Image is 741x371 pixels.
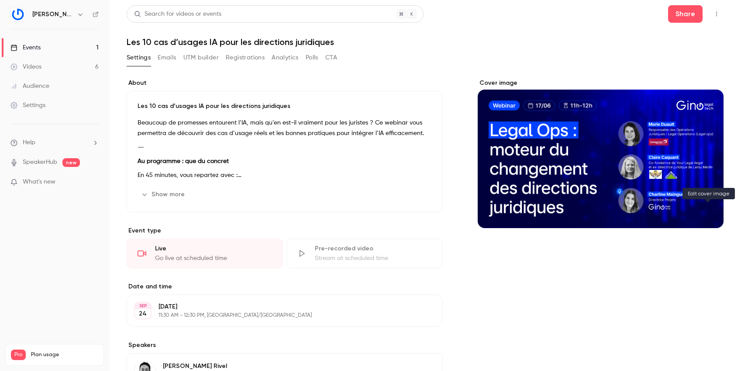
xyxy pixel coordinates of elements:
[226,51,265,65] button: Registrations
[272,51,299,65] button: Analytics
[31,351,98,358] span: Plan usage
[127,79,443,87] label: About
[183,51,219,65] button: UTM builder
[11,350,26,360] span: Pro
[138,170,432,180] p: En 45 minutes, vous repartez avec :
[138,187,190,201] button: Show more
[127,226,443,235] p: Event type
[32,10,73,19] h6: [PERSON_NAME]
[10,62,41,71] div: Videos
[138,102,432,111] p: Les 10 cas d’usages IA pour les directions juridiques
[23,158,57,167] a: SpeakerHub
[127,282,443,291] label: Date and time
[306,51,318,65] button: Polls
[155,254,272,263] div: Go live at scheduled time
[127,51,151,65] button: Settings
[315,244,432,253] div: Pre-recorded video
[135,303,151,309] div: SEP
[62,158,80,167] span: new
[10,101,45,110] div: Settings
[139,309,147,318] p: 24
[159,312,396,319] p: 11:30 AM - 12:30 PM, [GEOGRAPHIC_DATA]/[GEOGRAPHIC_DATA]
[23,177,55,187] span: What's new
[11,7,25,21] img: Gino LegalTech
[10,82,49,90] div: Audience
[478,79,724,87] label: Cover image
[127,239,283,268] div: LiveGo live at scheduled time
[158,51,176,65] button: Emails
[10,138,99,147] li: help-dropdown-opener
[138,158,229,164] strong: Au programme : que du concret
[23,138,35,147] span: Help
[163,362,233,371] p: [PERSON_NAME] Rivel
[127,37,724,47] h1: Les 10 cas d’usages IA pour les directions juridiques
[668,5,703,23] button: Share
[127,341,443,350] label: Speakers
[138,142,432,153] p: ⸻
[159,302,396,311] p: [DATE]
[286,239,443,268] div: Pre-recorded videoStream at scheduled time
[155,244,272,253] div: Live
[315,254,432,263] div: Stream at scheduled time
[325,51,337,65] button: CTA
[138,118,432,139] p: Beaucoup de promesses entourent l’IA, mais qu’en est-il vraiment pour les juristes ? Ce webinar v...
[10,43,41,52] div: Events
[134,10,221,19] div: Search for videos or events
[478,79,724,228] section: Cover image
